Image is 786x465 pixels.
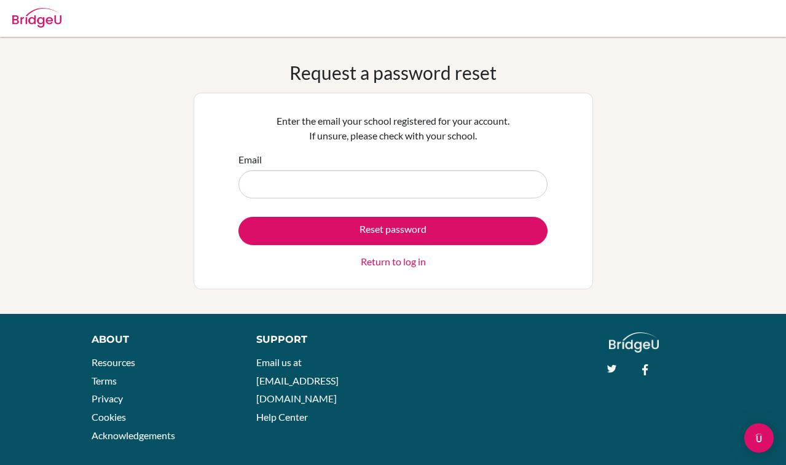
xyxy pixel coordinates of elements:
p: Enter the email your school registered for your account. If unsure, please check with your school. [238,114,548,143]
a: Cookies [92,411,126,423]
div: Open Intercom Messenger [744,423,774,453]
a: Resources [92,356,135,368]
img: Bridge-U [12,8,61,28]
div: About [92,332,229,347]
a: Privacy [92,393,123,404]
a: Help Center [256,411,308,423]
a: Acknowledgements [92,429,175,441]
a: Return to log in [361,254,426,269]
div: Support [256,332,381,347]
h1: Request a password reset [289,61,497,84]
img: logo_white@2x-f4f0deed5e89b7ecb1c2cc34c3e3d731f90f0f143d5ea2071677605dd97b5244.png [609,332,659,353]
a: Terms [92,375,117,386]
a: Email us at [EMAIL_ADDRESS][DOMAIN_NAME] [256,356,339,404]
button: Reset password [238,217,548,245]
label: Email [238,152,262,167]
